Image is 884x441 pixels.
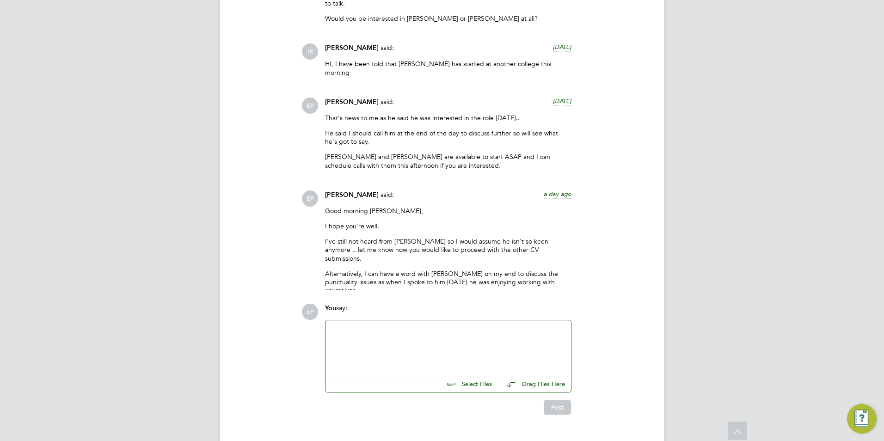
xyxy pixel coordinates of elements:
span: [DATE] [553,43,571,51]
span: [PERSON_NAME] [325,44,379,52]
p: He said I should call him at the end of the day to discuss further so will see what he's got to say. [325,129,571,146]
p: [PERSON_NAME] and [PERSON_NAME] are available to start ASAP and I can schedule calls with them th... [325,153,571,169]
span: said: [381,98,394,106]
span: [PERSON_NAME] [325,98,379,106]
p: I hope you're well. [325,222,571,230]
span: [PERSON_NAME] [325,191,379,199]
span: [DATE] [553,97,571,105]
p: I've still not heard from [PERSON_NAME] so I would assume he isn't so keen anymore .. let me know... [325,237,571,263]
span: said: [381,43,394,52]
span: EP [302,98,318,114]
span: said: [381,190,394,199]
p: Would you be interested in [PERSON_NAME] or [PERSON_NAME] at all? [325,14,571,23]
p: Good morning [PERSON_NAME], [325,207,571,215]
span: EP [302,304,318,320]
span: You [325,304,336,312]
div: say: [325,304,571,320]
button: Post [544,400,571,415]
p: Alternatively, I can have a word with [PERSON_NAME] on my end to discuss the punctuality issues a... [325,269,571,295]
button: Drag Files Here [499,375,565,394]
p: HI, I have been told that [PERSON_NAME] has started at another college this morning [325,60,571,76]
span: a day ago [544,190,571,198]
button: Engage Resource Center [847,404,877,434]
p: That's news to me as he said he was interested in the role [DATE].. [325,114,571,122]
span: IR [302,43,318,60]
span: EP [302,190,318,207]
